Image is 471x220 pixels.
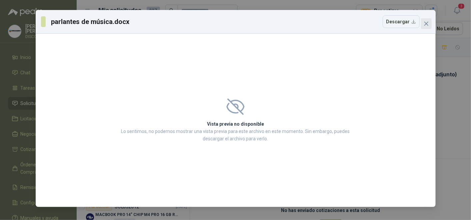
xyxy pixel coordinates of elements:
h3: parlantes de música.docx [51,17,130,27]
p: Lo sentimos, no podemos mostrar una vista previa para este archivo en este momento. Sin embargo, ... [119,128,352,142]
h2: Vista previa no disponible [119,120,352,128]
button: Descargar [383,15,420,28]
button: Close [421,18,432,29]
span: close [424,21,429,26]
